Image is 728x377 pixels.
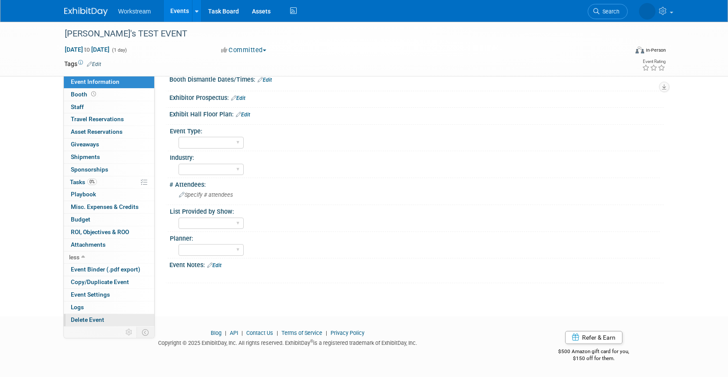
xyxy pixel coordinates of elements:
[246,330,273,336] a: Contact Us
[64,239,154,251] a: Attachments
[71,241,106,248] span: Attachments
[170,232,660,243] div: Planner:
[71,316,104,323] span: Delete Event
[71,203,139,210] span: Misc. Expenses & Credits
[64,46,110,53] span: [DATE] [DATE]
[179,192,233,198] span: Specify # attendees
[170,205,660,216] div: List Provided by Show:
[64,201,154,213] a: Misc. Expenses & Credits
[64,226,154,238] a: ROI, Objectives & ROO
[64,60,101,68] td: Tags
[137,327,155,338] td: Toggle Event Tabs
[64,7,108,16] img: ExhibitDay
[218,46,270,55] button: Committed
[258,77,272,83] a: Edit
[324,330,329,336] span: |
[524,342,664,362] div: $500 Amazon gift card for you,
[207,262,222,268] a: Edit
[64,214,154,226] a: Budget
[64,188,154,201] a: Playbook
[588,4,628,19] a: Search
[71,141,99,148] span: Giveaways
[64,337,511,347] div: Copyright © 2025 ExhibitDay, Inc. All rights reserved. ExhibitDay is a registered trademark of Ex...
[64,176,154,188] a: Tasks0%
[71,78,119,85] span: Event Information
[310,339,313,344] sup: ®
[170,125,660,136] div: Event Type:
[64,139,154,151] a: Giveaways
[169,178,664,189] div: # Attendees:
[239,330,245,336] span: |
[71,153,100,160] span: Shipments
[524,355,664,362] div: $150 off for them.
[223,330,228,336] span: |
[642,60,665,64] div: Event Rating
[64,113,154,126] a: Travel Reservations
[71,116,124,122] span: Travel Reservations
[71,166,108,173] span: Sponsorships
[169,73,664,84] div: Booth Dismantle Dates/Times:
[64,251,154,264] a: less
[64,89,154,101] a: Booth
[275,330,280,336] span: |
[331,330,364,336] a: Privacy Policy
[83,46,91,53] span: to
[64,314,154,326] a: Delete Event
[71,291,110,298] span: Event Settings
[281,330,322,336] a: Terms of Service
[169,258,664,270] div: Event Notes:
[231,95,245,101] a: Edit
[565,331,622,344] a: Refer & Earn
[230,330,238,336] a: API
[64,126,154,138] a: Asset Reservations
[122,327,137,338] td: Personalize Event Tab Strip
[64,164,154,176] a: Sponsorships
[635,46,644,53] img: Format-Inperson.png
[639,3,655,20] img: Tatia Meghdadi
[71,228,129,235] span: ROI, Objectives & ROO
[169,91,664,103] div: Exhibitor Prospectus:
[71,128,122,135] span: Asset Reservations
[64,289,154,301] a: Event Settings
[70,179,97,185] span: Tasks
[118,8,151,15] span: Workstream
[71,278,129,285] span: Copy/Duplicate Event
[211,330,222,336] a: Blog
[111,47,127,53] span: (1 day)
[170,151,660,162] div: Industry:
[71,266,140,273] span: Event Binder (.pdf export)
[64,76,154,88] a: Event Information
[71,216,90,223] span: Budget
[87,179,97,185] span: 0%
[64,264,154,276] a: Event Binder (.pdf export)
[169,108,664,119] div: Exhibit Hall Floor Plan:
[71,91,98,98] span: Booth
[89,91,98,97] span: Booth not reserved yet
[64,101,154,113] a: Staff
[69,254,79,261] span: less
[576,45,666,58] div: Event Format
[71,103,84,110] span: Staff
[236,112,250,118] a: Edit
[71,191,96,198] span: Playbook
[71,304,84,311] span: Logs
[64,151,154,163] a: Shipments
[64,276,154,288] a: Copy/Duplicate Event
[599,8,619,15] span: Search
[645,47,666,53] div: In-Person
[62,26,615,42] div: [PERSON_NAME]'s TEST EVENT
[87,61,101,67] a: Edit
[64,301,154,314] a: Logs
